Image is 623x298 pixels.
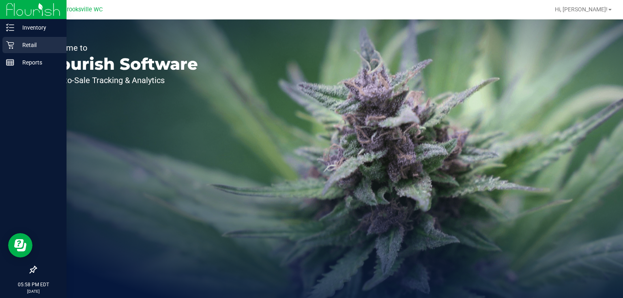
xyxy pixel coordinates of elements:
[14,40,63,50] p: Retail
[44,44,198,52] p: Welcome to
[63,6,103,13] span: Brooksville WC
[6,41,14,49] inline-svg: Retail
[4,281,63,288] p: 05:58 PM EDT
[44,56,198,72] p: Flourish Software
[6,24,14,32] inline-svg: Inventory
[8,233,32,257] iframe: Resource center
[14,58,63,67] p: Reports
[6,58,14,66] inline-svg: Reports
[14,23,63,32] p: Inventory
[4,288,63,294] p: [DATE]
[44,76,198,84] p: Seed-to-Sale Tracking & Analytics
[555,6,608,13] span: Hi, [PERSON_NAME]!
